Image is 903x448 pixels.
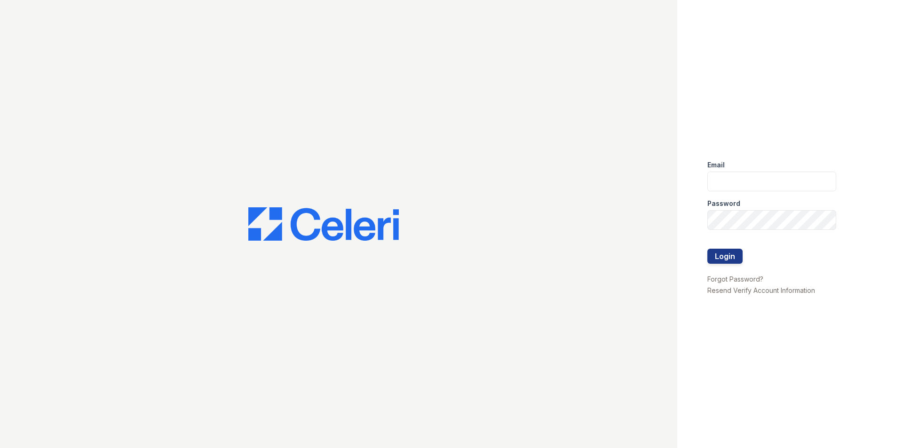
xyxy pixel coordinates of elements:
[707,199,740,208] label: Password
[707,160,725,170] label: Email
[707,275,763,283] a: Forgot Password?
[707,249,743,264] button: Login
[707,286,815,294] a: Resend Verify Account Information
[248,207,399,241] img: CE_Logo_Blue-a8612792a0a2168367f1c8372b55b34899dd931a85d93a1a3d3e32e68fde9ad4.png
